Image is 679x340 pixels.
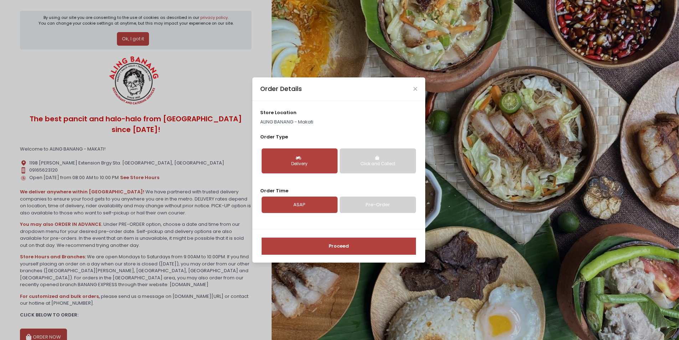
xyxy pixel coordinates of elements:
[262,197,338,213] a: ASAP
[340,197,416,213] a: Pre-Order
[345,161,411,167] div: Click and Collect
[260,187,288,194] span: Order Time
[267,161,333,167] div: Delivery
[260,133,288,140] span: Order Type
[340,148,416,173] button: Click and Collect
[413,87,417,91] button: Close
[260,118,417,126] p: ALING BANANG - Makati
[262,148,338,173] button: Delivery
[260,109,297,116] span: store location
[262,238,416,255] button: Proceed
[260,84,302,93] div: Order Details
